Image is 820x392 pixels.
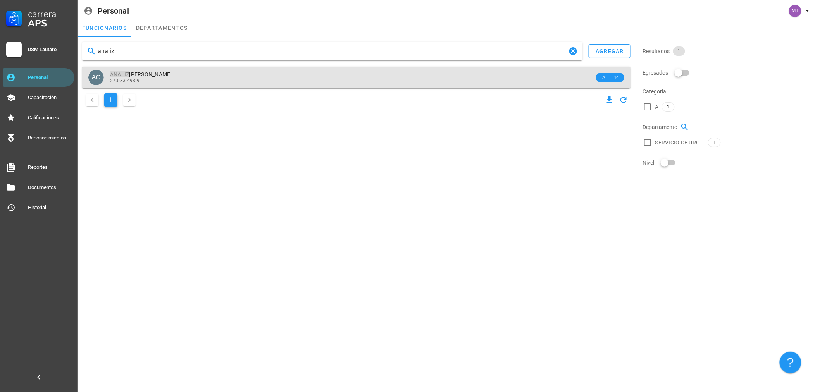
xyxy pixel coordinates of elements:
a: Reconocimientos [3,129,74,147]
div: Departamento [643,118,815,136]
div: Carrera [28,9,71,19]
a: Documentos [3,178,74,197]
div: avatar [88,70,104,85]
div: Documentos [28,184,71,191]
div: Calificaciones [28,115,71,121]
div: agregar [595,48,624,54]
a: Historial [3,198,74,217]
span: [PERSON_NAME] [110,71,172,77]
a: Personal [3,68,74,87]
div: APS [28,19,71,28]
div: Reportes [28,164,71,170]
span: 27.033.498-9 [110,78,140,83]
span: AC [92,70,100,85]
button: agregar [589,44,631,58]
nav: Navegación de paginación [82,91,140,108]
div: Resultados [643,42,815,60]
mark: ANALIZ [110,71,129,77]
input: Buscar funcionarios… [98,45,567,57]
a: Reportes [3,158,74,177]
a: funcionarios [78,19,131,37]
div: Egresados [643,64,815,82]
span: 1 [678,46,680,56]
div: Reconocimientos [28,135,71,141]
div: Personal [28,74,71,81]
div: Categoria [643,82,815,101]
div: avatar [789,5,801,17]
div: DSM Lautaro [28,46,71,53]
button: Clear [568,46,578,56]
a: Capacitación [3,88,74,107]
span: 14 [613,74,620,81]
span: 1 [713,138,716,147]
span: A [655,103,659,111]
div: Personal [98,7,129,15]
a: Calificaciones [3,108,74,127]
span: SERVICIO DE URGENCIA SAR [655,139,705,146]
button: Página actual, página 1 [104,93,117,107]
a: departamentos [131,19,192,37]
div: Historial [28,205,71,211]
div: Capacitación [28,95,71,101]
span: A [601,74,607,81]
div: Nivel [643,153,815,172]
span: 1 [667,103,670,111]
